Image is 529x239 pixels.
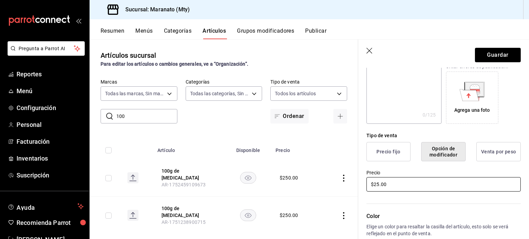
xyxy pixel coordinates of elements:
[162,205,217,219] button: edit-product-location
[162,167,217,181] button: edit-product-location
[17,103,84,112] span: Configuración
[17,69,84,79] span: Reportes
[17,120,84,129] span: Personal
[305,28,326,39] button: Publicar
[153,137,225,159] th: Artículo
[270,109,308,123] button: Ordenar
[186,79,262,84] label: Categorías
[280,212,298,219] div: $ 250.00
[17,137,84,146] span: Facturación
[366,170,521,175] label: Precio
[275,90,316,97] span: Todos los artículos
[76,18,81,23] button: open_drawer_menu
[101,28,124,39] button: Resumen
[162,219,206,225] span: AR-1751238900715
[17,202,75,210] span: Ayuda
[101,61,248,67] strong: Para editar los artículos o cambios generales, ve a “Organización”.
[366,132,521,139] div: Tipo de venta
[203,28,226,39] button: Artículos
[423,111,436,118] div: 0 /125
[17,86,84,96] span: Menú
[5,50,85,57] a: Pregunta a Parrot AI
[164,28,192,39] button: Categorías
[17,218,84,227] span: Recomienda Parrot
[225,137,271,159] th: Disponible
[421,142,466,161] button: Opción de modificador
[366,177,521,192] input: $0.00
[475,48,521,62] button: Guardar
[19,45,74,52] span: Pregunta a Parrot AI
[237,28,294,39] button: Grupos modificadores
[17,171,84,180] span: Suscripción
[101,79,177,84] label: Marcas
[270,79,347,84] label: Tipo de venta
[135,28,153,39] button: Menús
[8,41,85,56] button: Pregunta a Parrot AI
[17,154,84,163] span: Inventarios
[240,209,256,221] button: availability-product
[366,142,411,161] button: Precio fijo
[454,107,490,114] div: Agrega una foto
[105,90,165,97] span: Todas las marcas, Sin marca
[366,223,521,237] p: Elige un color para resaltar la casilla del artículo, esto solo se verá reflejado en el punto de ...
[340,212,347,219] button: actions
[280,174,298,181] div: $ 250.00
[162,182,206,187] span: AR-1752459109673
[476,142,521,161] button: Venta por peso
[271,137,321,159] th: Precio
[190,90,250,97] span: Todas las categorías, Sin categoría
[101,28,529,39] div: navigation tabs
[448,73,497,122] div: Agrega una foto
[101,50,156,61] div: Artículos sucursal
[340,175,347,182] button: actions
[240,172,256,184] button: availability-product
[366,212,521,220] p: Color
[116,109,177,123] input: Buscar artículo
[120,6,190,14] h3: Sucursal: Maranato (Mty)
